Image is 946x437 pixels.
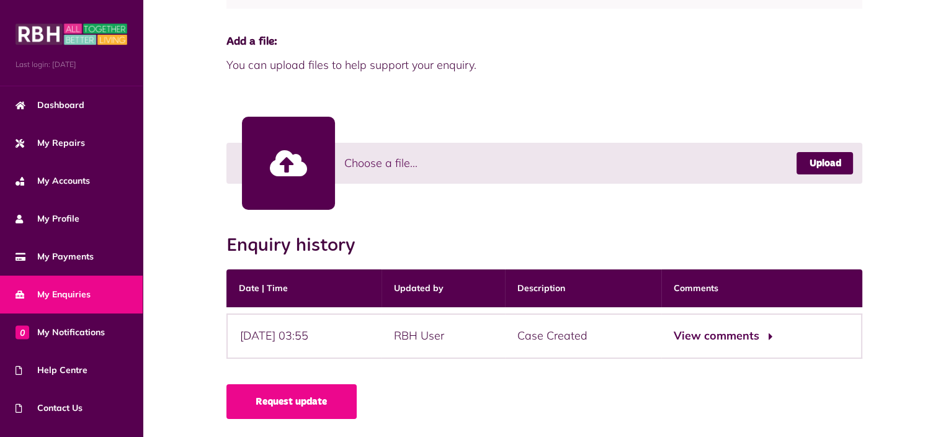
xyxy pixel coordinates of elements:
[226,313,382,359] div: [DATE] 03:55
[16,22,127,47] img: MyRBH
[16,59,127,70] span: Last login: [DATE]
[16,325,29,339] span: 0
[226,235,368,257] h2: Enquiry history
[226,384,357,419] a: Request update
[16,212,79,225] span: My Profile
[16,250,94,263] span: My Payments
[16,402,83,415] span: Contact Us
[505,313,661,359] div: Case Created
[226,56,863,73] span: You can upload files to help support your enquiry.
[16,174,90,187] span: My Accounts
[505,269,661,307] th: Description
[16,364,87,377] span: Help Centre
[661,269,862,307] th: Comments
[382,313,505,359] div: RBH User
[382,269,505,307] th: Updated by
[16,99,84,112] span: Dashboard
[16,288,91,301] span: My Enquiries
[344,155,417,171] span: Choose a file...
[674,327,770,345] button: View comments
[16,326,105,339] span: My Notifications
[226,34,863,50] span: Add a file:
[797,152,853,174] a: Upload
[16,137,85,150] span: My Repairs
[226,269,382,307] th: Date | Time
